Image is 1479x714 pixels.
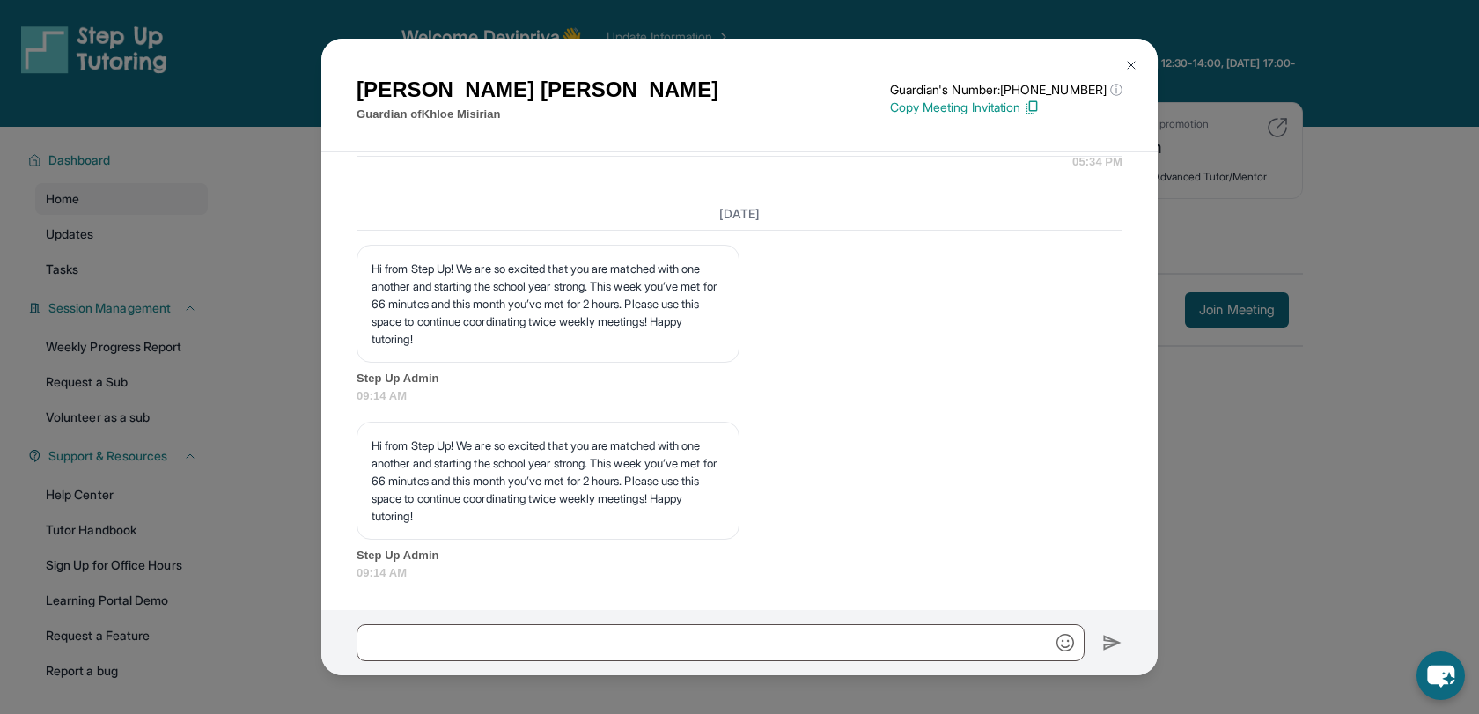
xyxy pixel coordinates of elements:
p: Hi from Step Up! We are so excited that you are matched with one another and starting the school ... [372,260,725,348]
img: Copy Icon [1024,99,1040,115]
span: 09:14 AM [357,564,1122,582]
p: Guardian's Number: [PHONE_NUMBER] [890,81,1122,99]
span: ⓘ [1110,81,1122,99]
span: Step Up Admin [357,370,1122,387]
p: Guardian of Khloe Misirian [357,106,718,123]
img: Close Icon [1124,58,1138,72]
span: 09:14 AM [357,387,1122,405]
h1: [PERSON_NAME] [PERSON_NAME] [357,74,718,106]
p: Hi from Step Up! We are so excited that you are matched with one another and starting the school ... [372,437,725,525]
span: 05:34 PM [1072,153,1122,171]
img: Send icon [1102,632,1122,653]
img: Emoji [1056,634,1074,651]
span: Step Up Admin [357,547,1122,564]
button: chat-button [1416,651,1465,700]
p: Copy Meeting Invitation [890,99,1122,116]
h3: [DATE] [357,205,1122,223]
